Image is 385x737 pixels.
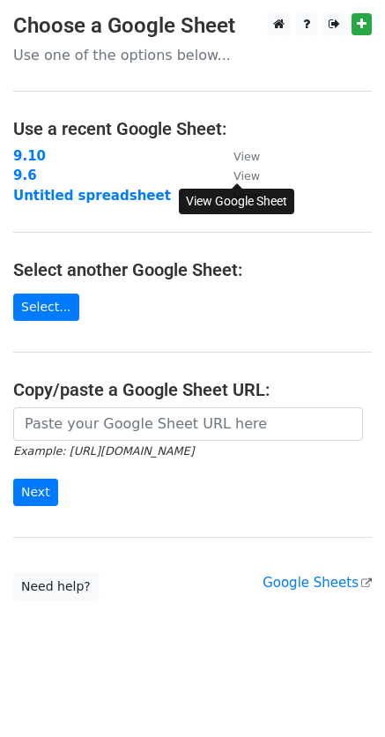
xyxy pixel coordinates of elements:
small: View [233,150,260,163]
a: Select... [13,294,79,321]
a: View [216,148,260,164]
a: Untitled spreadsheet [13,188,171,204]
small: Example: [URL][DOMAIN_NAME] [13,444,194,458]
a: View [216,167,260,183]
a: 9.10 [13,148,46,164]
a: Google Sheets [263,575,372,591]
h4: Select another Google Sheet: [13,259,372,280]
small: View [233,169,260,182]
iframe: Chat Widget [297,652,385,737]
div: View Google Sheet [179,189,294,214]
a: Need help? [13,573,99,600]
p: Use one of the options below... [13,46,372,64]
input: Next [13,479,58,506]
a: 9.6 [13,167,37,183]
h4: Copy/paste a Google Sheet URL: [13,379,372,400]
h4: Use a recent Google Sheet: [13,118,372,139]
input: Paste your Google Sheet URL here [13,407,363,441]
h3: Choose a Google Sheet [13,13,372,39]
